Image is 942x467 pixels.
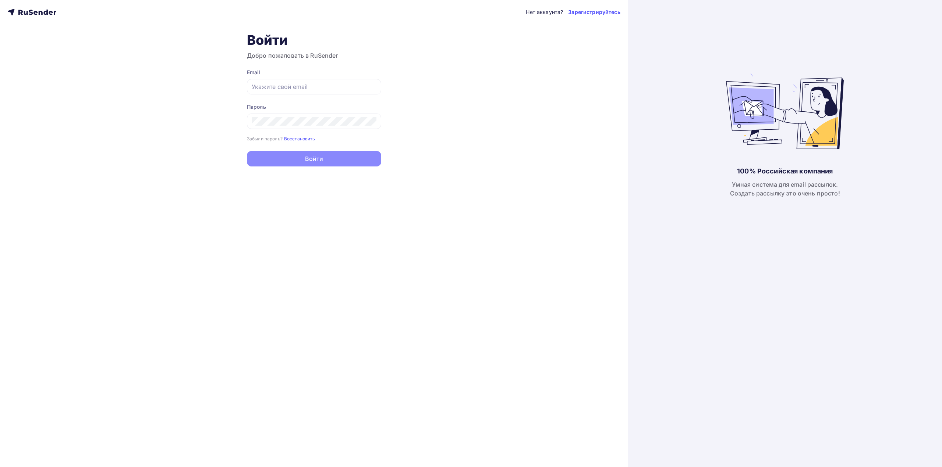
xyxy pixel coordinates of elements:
[730,180,840,198] div: Умная система для email рассылок. Создать рассылку это очень просто!
[526,8,563,16] div: Нет аккаунта?
[247,103,381,111] div: Пароль
[568,8,620,16] a: Зарегистрируйтесь
[247,32,381,48] h1: Войти
[284,136,315,141] small: Восстановить
[247,51,381,60] h3: Добро пожаловать в RuSender
[737,167,833,176] div: 100% Российская компания
[247,151,381,166] button: Войти
[284,135,315,141] a: Восстановить
[247,136,283,141] small: Забыли пароль?
[247,69,381,76] div: Email
[252,82,376,91] input: Укажите свой email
